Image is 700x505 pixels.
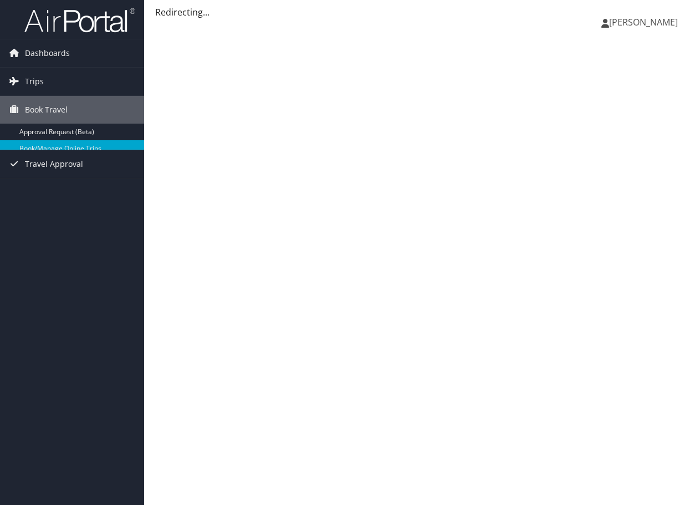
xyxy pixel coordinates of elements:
[601,6,689,39] a: [PERSON_NAME]
[25,96,68,124] span: Book Travel
[24,7,135,33] img: airportal-logo.png
[609,16,678,28] span: [PERSON_NAME]
[25,68,44,95] span: Trips
[25,150,83,178] span: Travel Approval
[25,39,70,67] span: Dashboards
[155,6,689,19] div: Redirecting...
